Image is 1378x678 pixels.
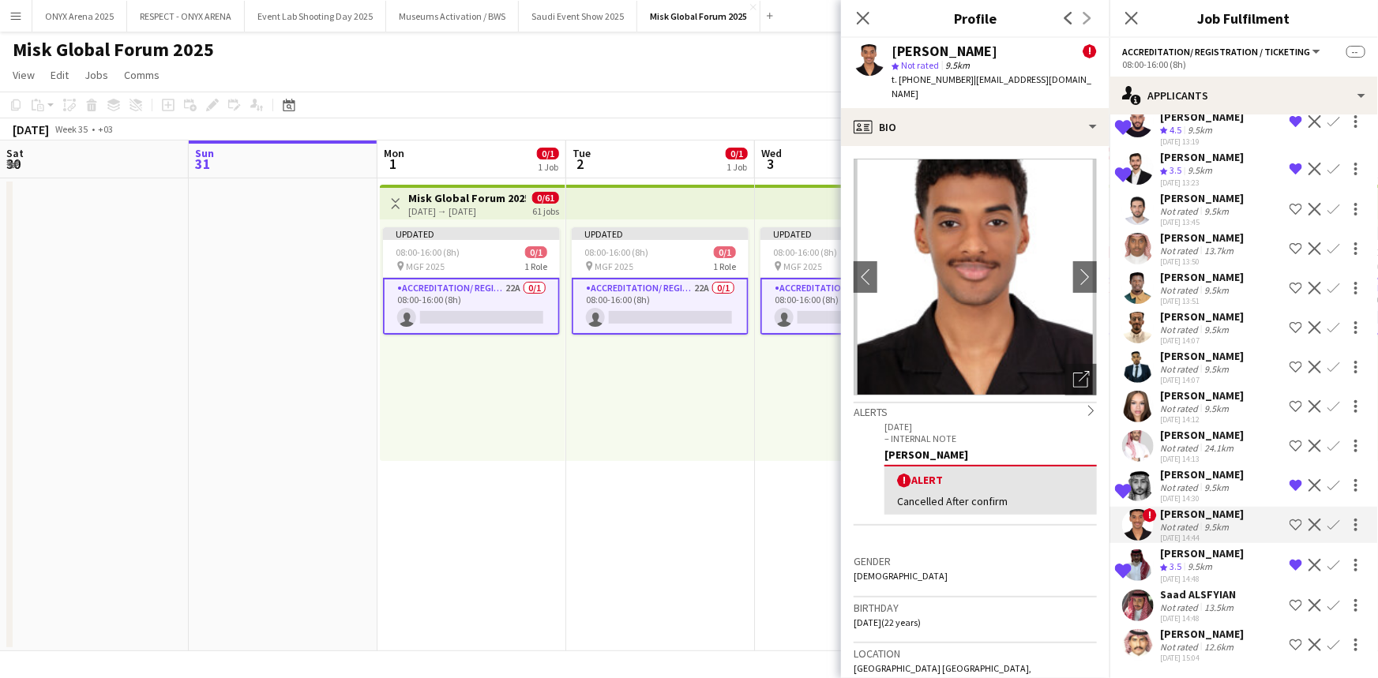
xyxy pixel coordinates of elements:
[572,227,749,335] div: Updated08:00-16:00 (8h)0/1 MGF 20251 RoleAccreditation/ Registration / Ticketing22A0/108:00-16:00...
[1160,296,1244,306] div: [DATE] 13:51
[384,146,404,160] span: Mon
[1346,46,1365,58] span: --
[383,227,560,240] div: Updated
[408,191,526,205] h3: Misk Global Forum 2025
[118,65,166,85] a: Comms
[52,123,92,135] span: Week 35
[1170,124,1181,136] span: 4.5
[884,433,1097,444] p: – INTERNAL NOTE
[1160,521,1201,533] div: Not rated
[573,146,591,160] span: Tue
[532,204,559,217] div: 61 jobs
[1160,191,1244,205] div: [PERSON_NAME]
[524,260,547,272] span: 1 Role
[13,38,214,62] h1: Misk Global Forum 2025
[761,146,782,160] span: Wed
[1160,613,1237,624] div: [DATE] 14:48
[245,1,386,32] button: Event Lab Shooting Day 2025
[1160,324,1201,335] div: Not rated
[1160,245,1201,257] div: Not rated
[1201,403,1232,414] div: 9.5km
[51,68,69,82] span: Edit
[195,146,214,160] span: Sun
[1160,533,1244,543] div: [DATE] 14:44
[1083,44,1097,58] span: !
[1170,560,1181,572] span: 3.5
[1201,521,1232,533] div: 9.5km
[854,159,1097,395] img: Crew avatar or photo
[1122,58,1365,70] div: 08:00-16:00 (8h)
[4,155,24,173] span: 30
[1160,178,1244,188] div: [DATE] 13:23
[6,65,41,85] a: View
[1110,8,1378,28] h3: Job Fulfilment
[1160,284,1201,296] div: Not rated
[1201,284,1232,296] div: 9.5km
[942,59,973,71] span: 9.5km
[386,1,519,32] button: Museums Activation / BWS
[884,448,1097,462] div: [PERSON_NAME]
[1201,363,1232,375] div: 9.5km
[84,68,108,82] span: Jobs
[538,161,558,173] div: 1 Job
[713,260,736,272] span: 1 Role
[1065,364,1097,395] div: Open photos pop-in
[532,192,559,204] span: 0/61
[1201,442,1237,454] div: 24.1km
[841,108,1110,146] div: Bio
[892,44,997,58] div: [PERSON_NAME]
[519,1,637,32] button: Saudi Event Show 2025
[408,205,526,217] div: [DATE] → [DATE]
[1160,481,1201,493] div: Not rated
[193,155,214,173] span: 31
[854,570,948,582] span: [DEMOGRAPHIC_DATA]
[897,474,911,488] span: !
[381,155,404,173] span: 1
[1160,414,1244,425] div: [DATE] 14:12
[383,278,560,335] app-card-role: Accreditation/ Registration / Ticketing22A0/108:00-16:00 (8h)
[1160,388,1244,403] div: [PERSON_NAME]
[892,73,1091,99] span: | [EMAIL_ADDRESS][DOMAIN_NAME]
[1160,627,1244,641] div: [PERSON_NAME]
[98,123,113,135] div: +03
[726,148,748,159] span: 0/1
[760,227,937,335] app-job-card: Updated08:00-16:00 (8h)0/1 MGF 20251 RoleAccreditation/ Registration / Ticketing22A0/108:00-16:00...
[1160,403,1201,414] div: Not rated
[13,68,35,82] span: View
[537,148,559,159] span: 0/1
[773,246,837,258] span: 08:00-16:00 (8h)
[1160,335,1244,346] div: [DATE] 14:07
[1160,601,1201,613] div: Not rated
[1170,164,1181,176] span: 3.5
[1160,230,1244,245] div: [PERSON_NAME]
[1160,641,1201,653] div: Not rated
[884,421,1097,433] p: [DATE]
[897,473,1084,488] div: Alert
[1160,349,1244,363] div: [PERSON_NAME]
[1160,546,1244,560] div: [PERSON_NAME]
[6,146,24,160] span: Sat
[1160,375,1244,385] div: [DATE] 14:07
[1201,481,1232,493] div: 9.5km
[396,246,460,258] span: 08:00-16:00 (8h)
[1143,508,1157,523] span: !
[1160,150,1244,164] div: [PERSON_NAME]
[1201,245,1237,257] div: 13.7km
[854,646,1097,661] h3: Location
[759,155,782,173] span: 3
[1185,124,1215,137] div: 9.5km
[901,59,939,71] span: Not rated
[1160,137,1283,147] div: [DATE] 13:19
[1160,442,1201,454] div: Not rated
[1160,309,1244,324] div: [PERSON_NAME]
[783,260,822,272] span: MGF 2025
[1185,164,1215,178] div: 9.5km
[760,227,937,240] div: Updated
[1160,217,1244,227] div: [DATE] 13:45
[854,554,1097,568] h3: Gender
[1160,428,1244,442] div: [PERSON_NAME]
[1160,653,1244,663] div: [DATE] 15:04
[854,601,1097,615] h3: Birthday
[1160,270,1244,284] div: [PERSON_NAME]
